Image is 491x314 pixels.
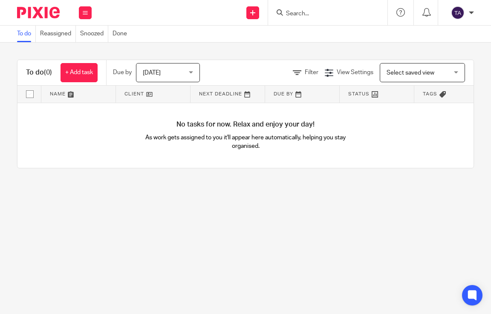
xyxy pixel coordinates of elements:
[80,26,108,42] a: Snoozed
[387,70,434,76] span: Select saved view
[423,92,437,96] span: Tags
[44,69,52,76] span: (0)
[132,133,360,151] p: As work gets assigned to you it'll appear here automatically, helping you stay organised.
[17,26,36,42] a: To do
[17,120,474,129] h4: No tasks for now. Relax and enjoy your day!
[337,69,373,75] span: View Settings
[26,68,52,77] h1: To do
[285,10,362,18] input: Search
[113,26,131,42] a: Done
[40,26,76,42] a: Reassigned
[61,63,98,82] a: + Add task
[113,68,132,77] p: Due by
[451,6,465,20] img: svg%3E
[143,70,161,76] span: [DATE]
[17,7,60,18] img: Pixie
[305,69,318,75] span: Filter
